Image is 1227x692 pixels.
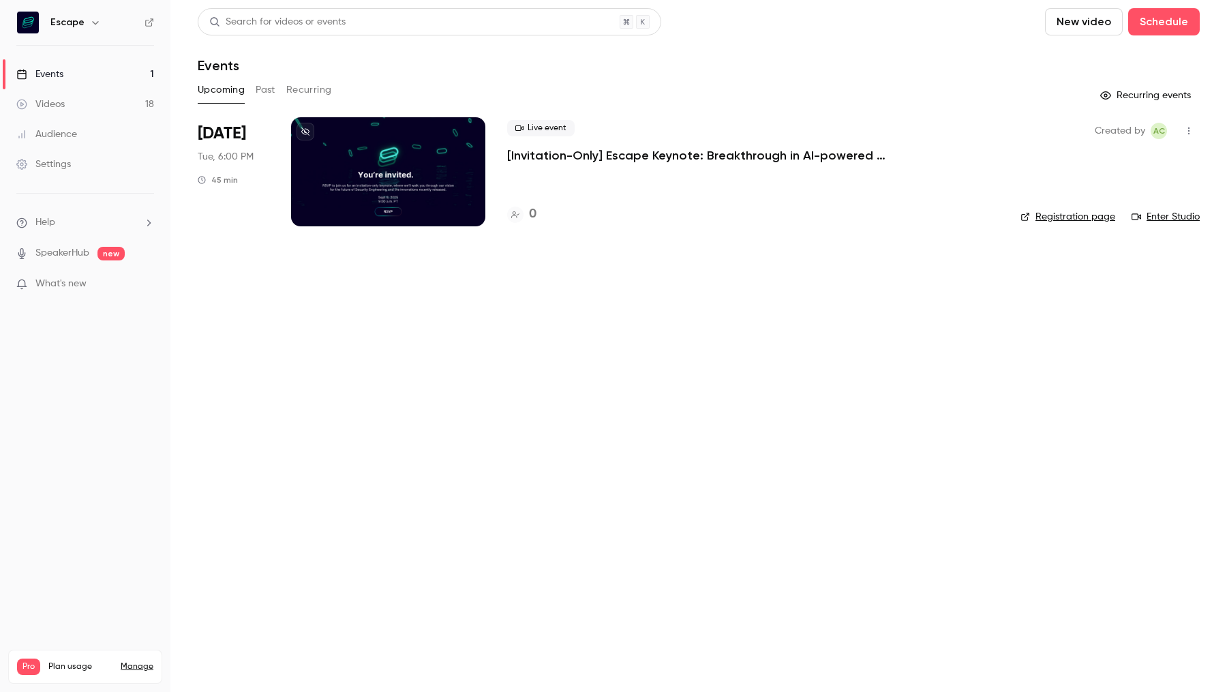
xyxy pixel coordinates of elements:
[48,661,112,672] span: Plan usage
[16,97,65,111] div: Videos
[507,120,575,136] span: Live event
[507,147,916,164] a: [Invitation-Only] Escape Keynote: Breakthrough in AI-powered pentesting and the future of Cloud-N...
[121,661,153,672] a: Manage
[209,15,346,29] div: Search for videos or events
[529,205,536,224] h4: 0
[198,123,246,145] span: [DATE]
[256,79,275,101] button: Past
[16,215,154,230] li: help-dropdown-opener
[198,150,254,164] span: Tue, 6:00 PM
[50,16,85,29] h6: Escape
[198,79,245,101] button: Upcoming
[16,127,77,141] div: Audience
[1094,85,1200,106] button: Recurring events
[1151,123,1167,139] span: Alexandra Charikova
[1132,210,1200,224] a: Enter Studio
[1128,8,1200,35] button: Schedule
[198,57,239,74] h1: Events
[1045,8,1123,35] button: New video
[35,277,87,291] span: What's new
[1153,123,1165,139] span: AC
[1020,210,1115,224] a: Registration page
[17,12,39,33] img: Escape
[35,215,55,230] span: Help
[507,205,536,224] a: 0
[1095,123,1145,139] span: Created by
[286,79,332,101] button: Recurring
[138,278,154,290] iframe: Noticeable Trigger
[16,157,71,171] div: Settings
[97,247,125,260] span: new
[35,246,89,260] a: SpeakerHub
[17,659,40,675] span: Pro
[198,117,269,226] div: Sep 9 Tue, 6:00 PM (Europe/Amsterdam)
[198,175,238,185] div: 45 min
[16,67,63,81] div: Events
